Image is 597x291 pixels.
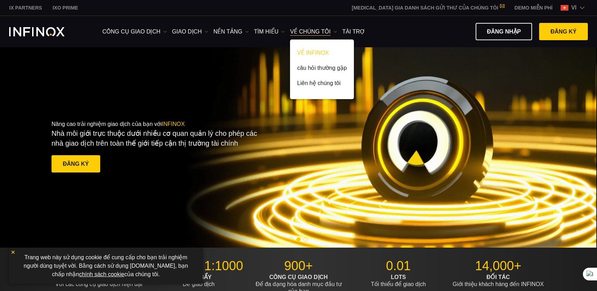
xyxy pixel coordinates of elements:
p: Trang web này sử dụng cookie để cung cấp cho bạn trải nghiệm người dùng tuyệt vời. Bằng cách sử d... [12,251,199,280]
a: NỀN TẢNG [213,28,249,36]
strong: ĐÒN BẨY [186,274,211,280]
p: Tối thiểu để giao dịch [351,274,446,288]
img: yellow close icon [11,250,16,255]
a: INFINOX Logo [9,27,81,36]
a: công cụ giao dịch [102,28,167,36]
a: chính sách cookie [79,271,124,277]
strong: CÔNG CỤ GIAO DỊCH [269,274,327,280]
a: VỀ INFINOX [290,47,354,62]
p: Giới thiệu khách hàng đến INFINOX [451,274,545,288]
a: VỀ CHÚNG TÔI [290,28,337,36]
span: Go to slide 2 [296,237,301,242]
a: Tài trợ [342,28,365,36]
a: Đăng ký [52,155,100,172]
a: câu hỏi thường gặp [290,62,354,77]
a: [MEDICAL_DATA] GIA DANH SÁCH GỬI THƯ CỦA CHÚNG TÔI [346,5,509,11]
p: Nhà môi giới trực thuộc dưới nhiều cơ quan quản lý cho phép các nhà giao dịch trên toàn thế giới ... [52,128,261,148]
p: 0.01 [351,258,446,274]
strong: ĐỐI TÁC [487,274,510,280]
a: Liên hệ chúng tôi [290,77,354,92]
strong: LOTS [391,274,406,280]
span: Go to slide 3 [303,237,308,242]
p: 900+ [251,258,346,274]
a: INFINOX [47,4,83,12]
a: Đăng ký [539,23,588,40]
span: Go to slide 1 [289,237,294,242]
a: Tìm hiểu [254,28,285,36]
a: GIAO DỊCH [172,28,208,36]
a: INFINOX [4,4,47,12]
span: INFINOX [162,121,185,127]
span: vi [568,4,579,12]
p: 14,000+ [451,258,545,274]
a: INFINOX MENU [509,4,558,12]
div: Nâng cao trải nghiệm giao dịch của bạn với [52,109,313,186]
a: Đăng nhập [476,23,532,40]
